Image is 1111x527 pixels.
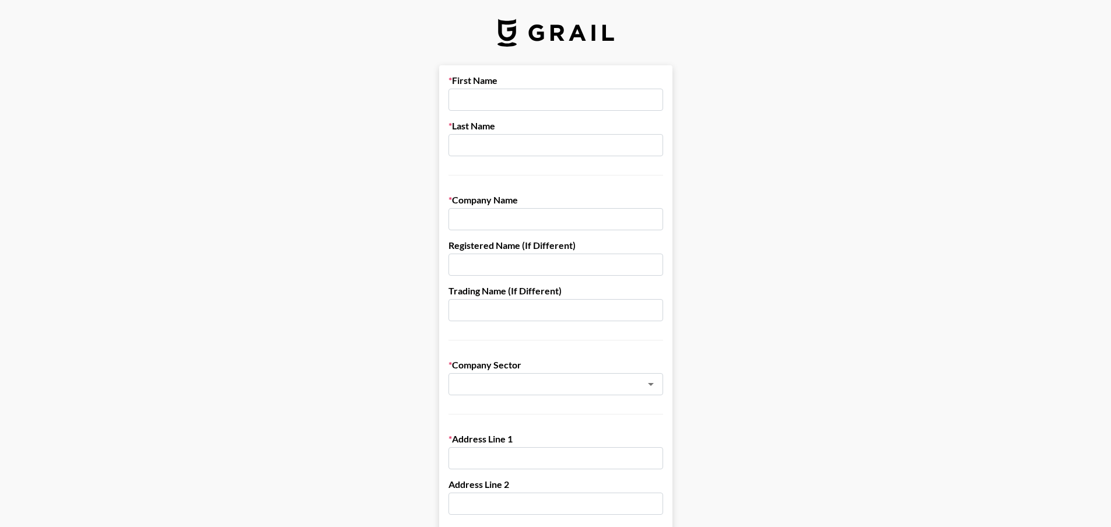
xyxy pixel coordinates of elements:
[448,479,663,490] label: Address Line 2
[497,19,614,47] img: Grail Talent Logo
[643,376,659,392] button: Open
[448,433,663,445] label: Address Line 1
[448,285,663,297] label: Trading Name (If Different)
[448,240,663,251] label: Registered Name (If Different)
[448,359,663,371] label: Company Sector
[448,120,663,132] label: Last Name
[448,194,663,206] label: Company Name
[448,75,663,86] label: First Name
